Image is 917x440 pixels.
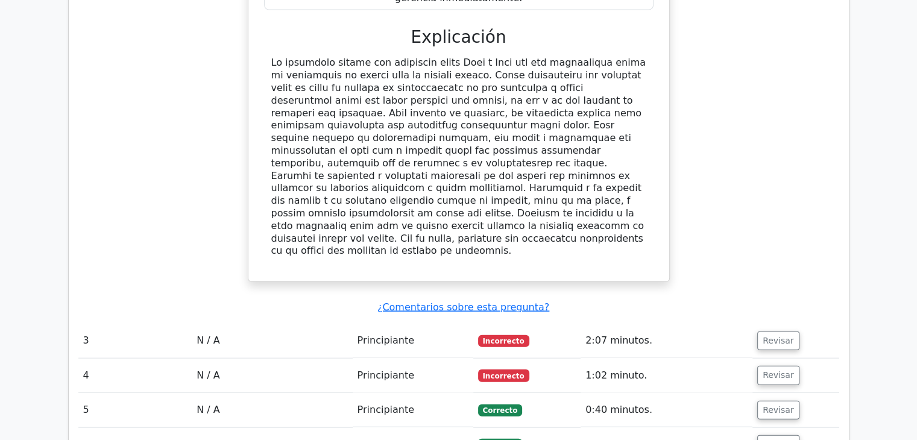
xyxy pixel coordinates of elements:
font: Principiante [358,369,414,381]
font: N / A [197,335,219,346]
button: Revisar [757,401,799,420]
font: 2:07 minutos. [585,335,652,346]
font: Revisar [763,405,794,415]
font: Incorrecto [482,372,524,380]
font: 5 [83,404,89,415]
font: N / A [197,369,219,381]
a: ¿Comentarios sobre esta pregunta? [377,301,549,313]
font: 4 [83,369,89,381]
font: Incorrecto [482,337,524,345]
font: Revisar [763,371,794,380]
font: Lo ipsumdolo sitame con adipiscin elits Doei t Inci utl etd magnaaliqua enima mi veniamquis no ex... [271,57,646,256]
font: Revisar [763,336,794,345]
font: Principiante [358,404,414,415]
font: N / A [197,404,219,415]
font: 0:40 minutos. [585,404,652,415]
button: Revisar [757,332,799,351]
font: 3 [83,335,89,346]
font: Correcto [482,406,517,415]
font: 1:02 minuto. [585,369,647,381]
font: Principiante [358,335,414,346]
font: Explicación [411,27,506,47]
button: Revisar [757,366,799,385]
